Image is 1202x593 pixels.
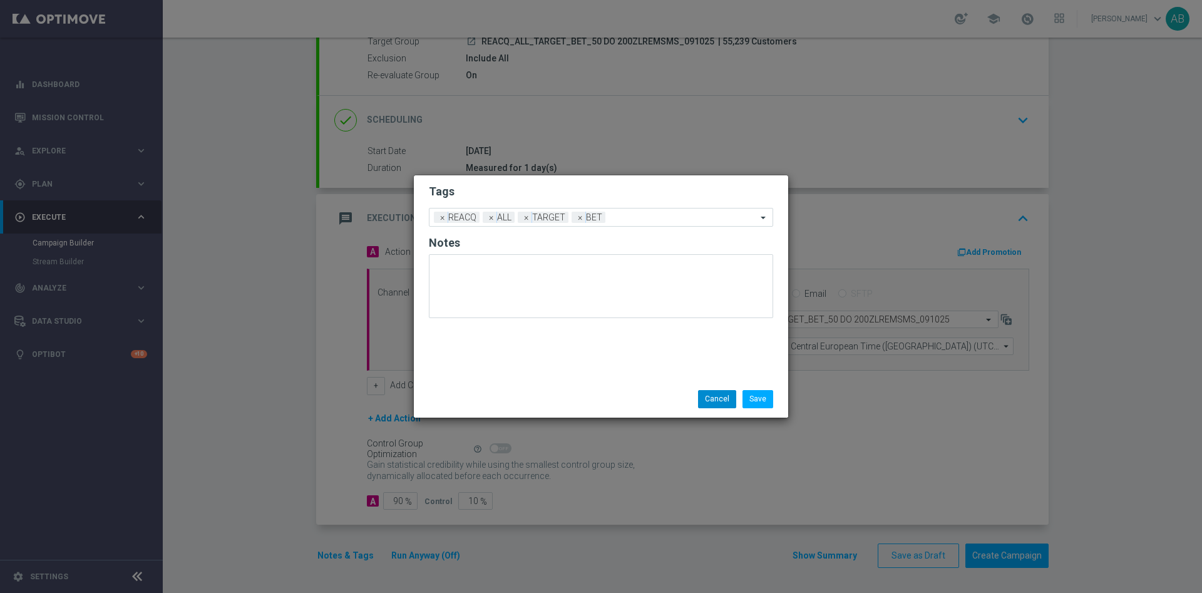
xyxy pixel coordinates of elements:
[437,212,448,223] span: ×
[486,212,497,223] span: ×
[583,212,605,223] span: BET
[429,208,773,227] ng-select: BET, ALL, REACQ, TARGET
[529,212,568,223] span: TARGET
[521,212,532,223] span: ×
[429,184,773,199] h2: Tags
[494,212,515,223] span: ALL
[429,235,773,250] h2: Notes
[698,390,736,408] button: Cancel
[575,212,586,223] span: ×
[742,390,773,408] button: Save
[445,212,480,223] span: REACQ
